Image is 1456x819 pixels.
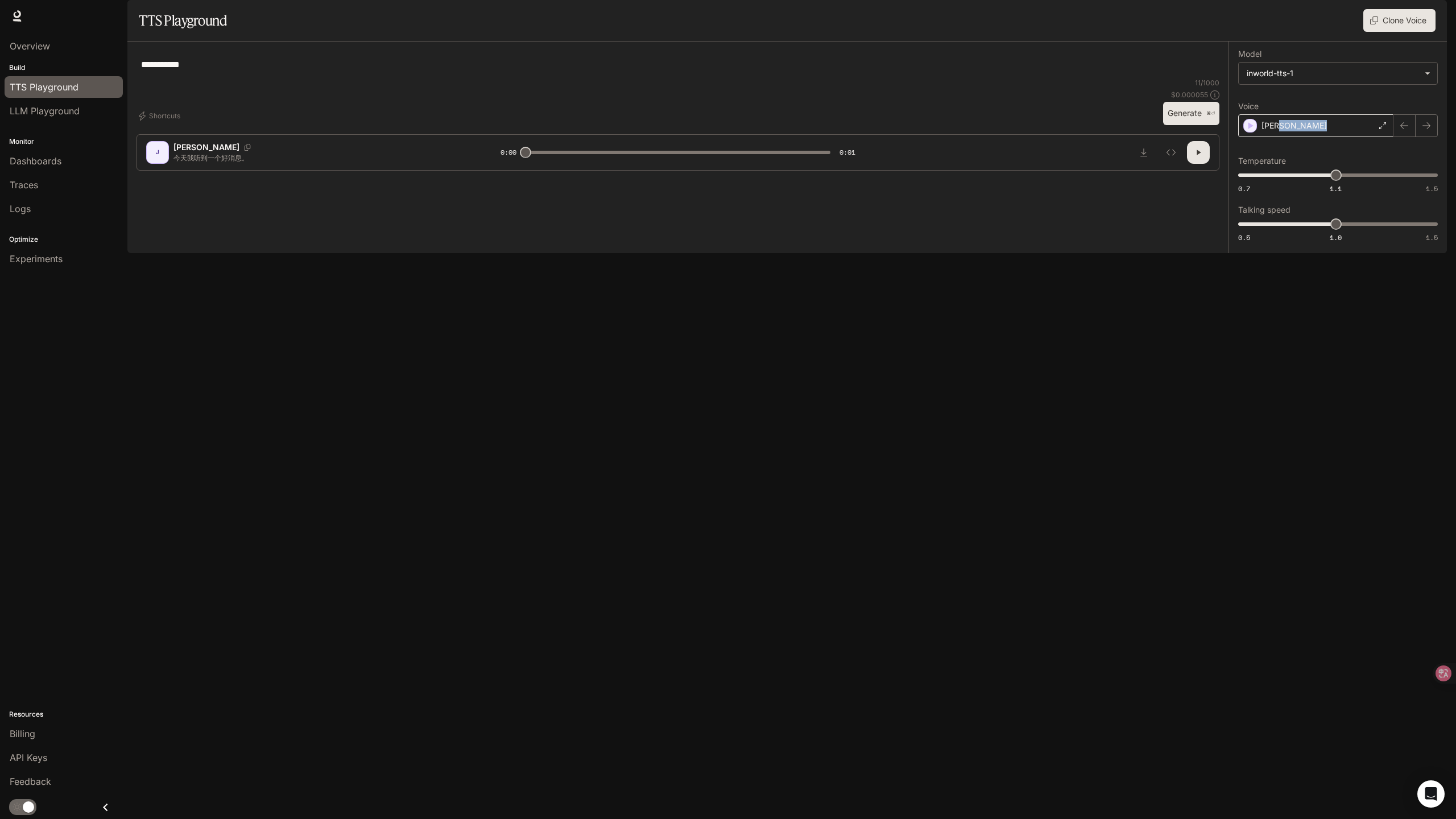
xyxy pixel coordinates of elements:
span: 1.5 [1426,184,1438,193]
button: Inspect [1160,141,1182,164]
p: [PERSON_NAME] [173,142,239,153]
button: Generate⌘⏎ [1163,102,1219,125]
button: Clone Voice [1363,9,1436,32]
button: Copy Voice ID [239,144,255,151]
p: Talking speed [1238,206,1290,214]
span: 1.1 [1330,184,1342,193]
p: $ 0.000055 [1171,90,1208,100]
p: Model [1238,50,1261,58]
p: ⌘⏎ [1206,110,1215,117]
p: Voice [1238,102,1259,110]
p: 11 / 1000 [1195,78,1219,88]
div: inworld-tts-1 [1239,63,1437,84]
div: J [148,143,167,162]
div: Open Intercom Messenger [1417,780,1445,808]
span: 0.7 [1238,184,1250,193]
span: 0:00 [500,147,516,158]
p: [PERSON_NAME] [1261,120,1327,131]
span: 0.5 [1238,233,1250,242]
p: Temperature [1238,157,1286,165]
h1: TTS Playground [139,9,227,32]
span: 1.0 [1330,233,1342,242]
div: inworld-tts-1 [1247,68,1419,79]
p: 今天我听到一个好消息。 [173,153,473,163]
span: 1.5 [1426,233,1438,242]
button: Shortcuts [136,107,185,125]
span: 0:01 [839,147,855,158]
button: Download audio [1132,141,1155,164]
